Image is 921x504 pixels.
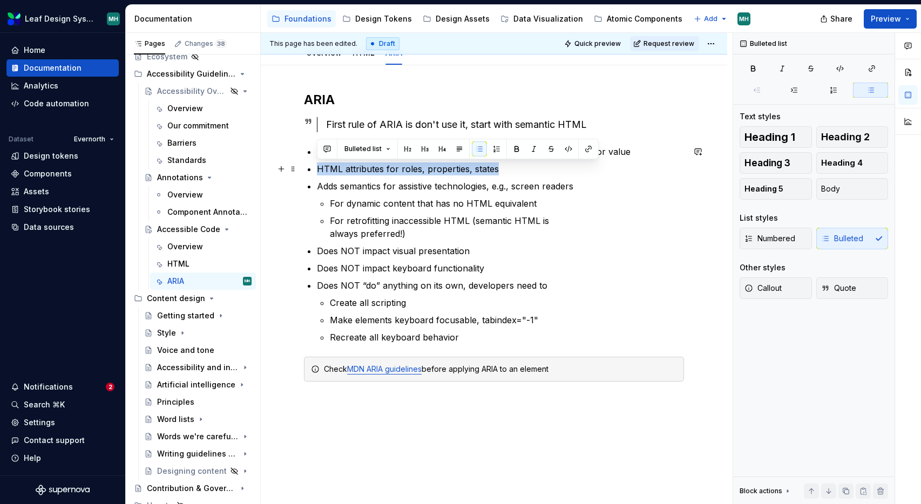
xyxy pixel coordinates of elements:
img: 6e787e26-f4c0-4230-8924-624fe4a2d214.png [8,12,21,25]
p: Adds semantics for assistive technologies, e.g., screen readers [317,180,684,193]
a: Artificial intelligence [140,376,256,393]
div: Text styles [740,111,781,122]
span: Callout [744,283,782,294]
a: Code automation [6,95,119,112]
div: HTML [167,258,189,269]
a: Annotations [140,169,256,186]
div: Principles [157,397,194,407]
span: 2 [106,383,114,391]
button: Share [815,9,859,29]
a: Getting started [140,307,256,324]
a: MDN ARIA guidelines [347,364,422,373]
button: Heading 3 [740,152,812,174]
div: Notifications [24,382,73,392]
div: First rule of ARIA is don't use it, start with semantic HTML [326,117,684,132]
div: Home [24,45,45,56]
div: Writing guidelines by channel [157,448,239,459]
a: Accessible Code [140,221,256,238]
div: Overview [167,103,203,114]
div: Contribution & Governance [147,483,236,494]
p: HTML attributes for roles, properties, states [317,162,684,175]
div: Atomic Components [607,13,682,24]
a: Contribution & Governance [130,480,256,497]
p: Recreate all keyboard behavior [330,331,684,344]
button: Preview [864,9,917,29]
button: Heading 1 [740,126,812,148]
a: Analytics [6,77,119,94]
span: Add [704,15,717,23]
p: Make elements keyboard focusable, tabindex="-1" [330,314,684,326]
div: Ecosystem [147,51,187,62]
button: Heading 4 [816,152,889,174]
a: Assets [6,183,119,200]
span: Body [821,183,840,194]
div: Page tree [267,8,688,30]
div: Changes [185,39,227,48]
a: Design Assets [418,10,494,28]
a: Data sources [6,219,119,236]
a: Design Tokens [338,10,416,28]
div: Other styles [740,262,785,273]
a: Voice and tone [140,342,256,359]
span: Heading 1 [744,132,795,142]
button: Request review [630,36,699,51]
a: HTML [150,255,256,273]
a: Accessibility and inclusion [140,359,256,376]
span: Quick preview [574,39,621,48]
div: Getting started [157,310,214,321]
a: Barriers [150,134,256,152]
a: Ecosystem [130,48,256,65]
a: ARIAMH [150,273,256,290]
a: Word lists [140,411,256,428]
div: Artificial intelligence [157,379,235,390]
a: Data Visualization [496,10,587,28]
div: Our commitment [167,120,229,131]
div: Overview [167,241,203,252]
div: MH [245,276,250,287]
div: Word lists [157,414,194,425]
p: Be careful to apply ARIA correctly to convey name, role, state and/or value [317,145,684,158]
span: Heading 5 [744,183,783,194]
div: MH [109,15,118,23]
div: Check before applying ARIA to an element [324,364,677,374]
div: Designing content [157,466,227,476]
a: Words we're careful with [140,428,256,445]
a: Components [6,165,119,182]
p: For dynamic content that has no HTML equivalent [330,197,684,210]
div: Components [24,168,72,179]
p: For retrofitting inaccessible HTML (semantic HTML is always preferred!) [330,214,684,240]
div: Design Tokens [355,13,412,24]
a: Foundations [267,10,336,28]
button: Leaf Design SystemMH [2,7,123,30]
div: Block actions [740,483,792,499]
span: Request review [644,39,694,48]
a: Overview [150,238,256,255]
a: Designing content [140,462,256,480]
a: Settings [6,414,119,431]
div: Foundations [285,13,331,24]
button: Help [6,449,119,467]
a: Overview [150,186,256,203]
button: Callout [740,277,812,299]
button: Numbered [740,228,812,249]
h2: ARIA [304,91,684,108]
a: Home [6,42,119,59]
button: Body [816,178,889,200]
div: Accessible Code [157,224,220,235]
div: Storybook stories [24,204,90,215]
div: Documentation [134,13,256,24]
button: Quick preview [561,36,626,51]
p: Create all scripting [330,296,684,309]
div: Leaf Design System [25,13,94,24]
div: Barriers [167,138,197,148]
a: Component Annotations [150,203,256,221]
div: Code automation [24,98,89,109]
div: MH [739,15,749,23]
div: Voice and tone [157,345,214,356]
span: 38 [215,39,227,48]
span: Evernorth [74,135,105,144]
div: Pages [134,39,165,48]
button: Contact support [6,432,119,449]
div: Documentation [24,63,82,73]
div: Component Annotations [167,207,249,217]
